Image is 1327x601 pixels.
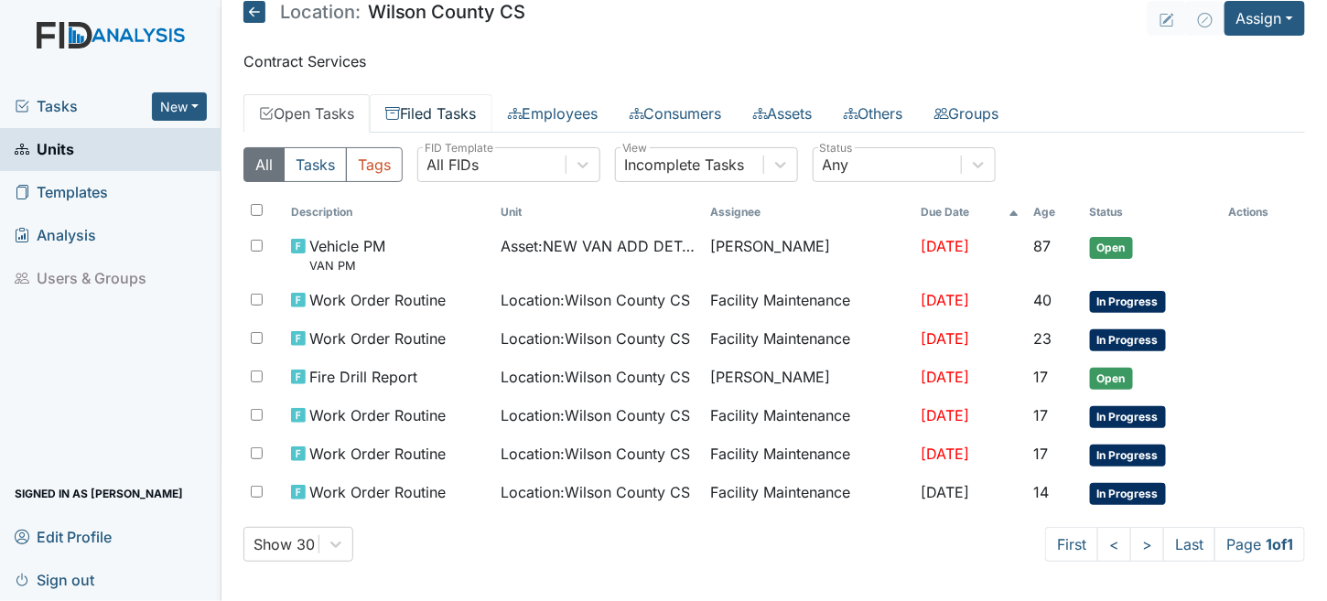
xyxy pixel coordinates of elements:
span: In Progress [1090,483,1166,505]
span: 87 [1034,237,1052,255]
span: [DATE] [921,237,969,255]
a: Others [828,94,919,133]
td: Facility Maintenance [704,320,913,359]
span: Open [1090,237,1133,259]
button: New [152,92,207,121]
strong: 1 of 1 [1266,535,1293,553]
a: < [1097,527,1131,562]
span: In Progress [1090,406,1166,428]
a: Tasks [15,95,152,117]
td: [PERSON_NAME] [704,359,913,397]
span: 40 [1034,291,1052,309]
span: Location : Wilson County CS [501,327,690,349]
span: 17 [1034,368,1049,386]
a: Open Tasks [243,94,370,133]
td: Facility Maintenance [704,435,913,474]
td: Facility Maintenance [704,474,913,512]
a: > [1130,527,1164,562]
div: Open Tasks [243,147,1305,562]
span: Work Order Routine [309,443,446,465]
a: First [1045,527,1098,562]
span: Location : Wilson County CS [501,289,690,311]
span: In Progress [1090,445,1166,467]
button: Assign [1225,1,1305,36]
button: Tasks [284,147,347,182]
p: Contract Services [243,50,1305,72]
span: 17 [1034,406,1049,424]
th: Toggle SortBy [493,197,703,228]
div: Any [823,154,849,176]
span: Analysis [15,221,96,250]
span: Signed in as [PERSON_NAME] [15,479,183,508]
span: [DATE] [921,329,969,348]
span: [DATE] [921,406,969,424]
span: Work Order Routine [309,404,446,426]
span: 23 [1034,329,1052,348]
span: Open [1090,368,1133,390]
button: Tags [346,147,403,182]
a: Employees [492,94,614,133]
span: Work Order Routine [309,481,446,503]
span: Location: [280,3,361,21]
span: Edit Profile [15,522,112,551]
span: Location : Wilson County CS [501,481,690,503]
span: Location : Wilson County CS [501,366,690,388]
small: VAN PM [309,257,385,274]
span: Vehicle PM VAN PM [309,235,385,274]
span: Templates [15,178,108,207]
span: Asset : NEW VAN ADD DETAILS [501,235,696,257]
a: Consumers [614,94,738,133]
h5: Wilson County CS [243,1,526,23]
th: Toggle SortBy [1083,197,1221,228]
span: Location : Wilson County CS [501,404,690,426]
span: In Progress [1090,329,1166,351]
th: Toggle SortBy [1027,197,1083,228]
span: 17 [1034,445,1049,463]
span: [DATE] [921,483,969,501]
span: Units [15,135,74,164]
span: Page [1214,527,1305,562]
span: Location : Wilson County CS [501,443,690,465]
span: In Progress [1090,291,1166,313]
span: [DATE] [921,291,969,309]
div: Type filter [243,147,403,182]
span: Sign out [15,565,94,594]
th: Assignee [704,197,913,228]
th: Actions [1221,197,1305,228]
a: Filed Tasks [370,94,492,133]
a: Assets [738,94,828,133]
th: Toggle SortBy [284,197,493,228]
a: Last [1163,527,1215,562]
div: Show 30 [254,533,315,555]
span: [DATE] [921,445,969,463]
div: All FIDs [427,154,480,176]
div: Incomplete Tasks [625,154,745,176]
span: Work Order Routine [309,327,446,349]
td: Facility Maintenance [704,397,913,435]
span: Work Order Routine [309,289,446,311]
nav: task-pagination [1045,527,1305,562]
span: [DATE] [921,368,969,386]
span: Fire Drill Report [309,366,417,388]
input: Toggle All Rows Selected [251,204,263,216]
th: Toggle SortBy [913,197,1027,228]
a: Groups [919,94,1015,133]
button: All [243,147,285,182]
td: Facility Maintenance [704,282,913,320]
span: 14 [1034,483,1050,501]
td: [PERSON_NAME] [704,228,913,282]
